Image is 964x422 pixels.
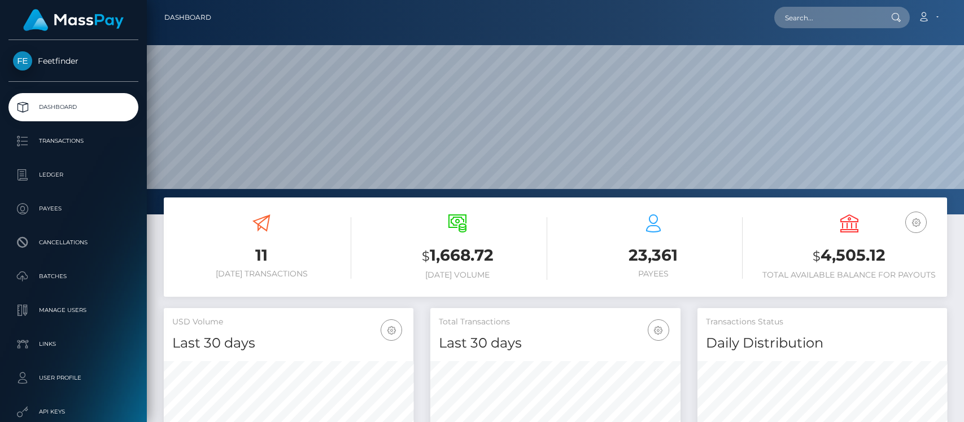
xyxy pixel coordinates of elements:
[172,244,351,266] h3: 11
[706,333,939,353] h4: Daily Distribution
[368,270,547,280] h6: [DATE] Volume
[8,161,138,189] a: Ledger
[13,403,134,420] p: API Keys
[760,270,939,280] h6: Total Available Balance for Payouts
[8,330,138,358] a: Links
[813,248,821,264] small: $
[13,133,134,150] p: Transactions
[23,9,124,31] img: MassPay Logo
[439,333,671,353] h4: Last 30 days
[8,262,138,291] a: Batches
[439,316,671,328] h5: Total Transactions
[13,302,134,319] p: Manage Users
[8,296,138,324] a: Manage Users
[760,244,939,267] h3: 4,505.12
[774,7,880,28] input: Search...
[13,268,134,285] p: Batches
[8,56,138,66] span: Feetfinder
[13,200,134,217] p: Payees
[172,269,351,279] h6: [DATE] Transactions
[13,336,134,353] p: Links
[8,228,138,257] a: Cancellations
[564,244,743,266] h3: 23,361
[164,6,211,29] a: Dashboard
[368,244,547,267] h3: 1,668.72
[422,248,430,264] small: $
[13,234,134,251] p: Cancellations
[564,269,743,279] h6: Payees
[8,93,138,121] a: Dashboard
[13,166,134,183] p: Ledger
[13,370,134,386] p: User Profile
[172,333,405,353] h4: Last 30 days
[8,195,138,223] a: Payees
[8,127,138,155] a: Transactions
[13,99,134,116] p: Dashboard
[13,51,32,71] img: Feetfinder
[706,316,939,328] h5: Transactions Status
[8,364,138,392] a: User Profile
[172,316,405,328] h5: USD Volume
